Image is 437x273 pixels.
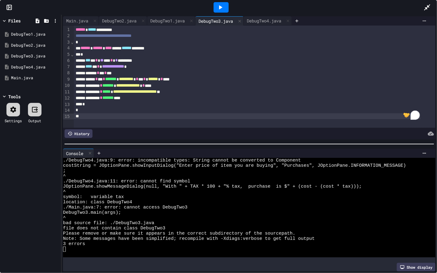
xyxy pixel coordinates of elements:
[63,158,301,163] span: ./DebugTwo4.java:9: error: incompatible types: String cannot be converted to Component
[63,163,406,168] span: costString = JOptionPane.showInputDialog("Enter price of item you are buying", "Purchases", JOpti...
[3,9,39,14] p: Chat with us now!
[63,184,362,189] span: JOptionPane.showMessageDialog(null, "With " + TAX * 100 + "% tax, purchase is $" + (cost - (cost ...
[74,25,435,128] div: To enrich screen reader interactions, please activate Accessibility in Grammarly extension settings
[63,231,295,236] span: Please remove or make sure it appears in the correct subdirectory of the sourcepath.
[63,236,315,241] span: Note: Some messages have been simplified; recompile with -Xdiags:verbose to get full output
